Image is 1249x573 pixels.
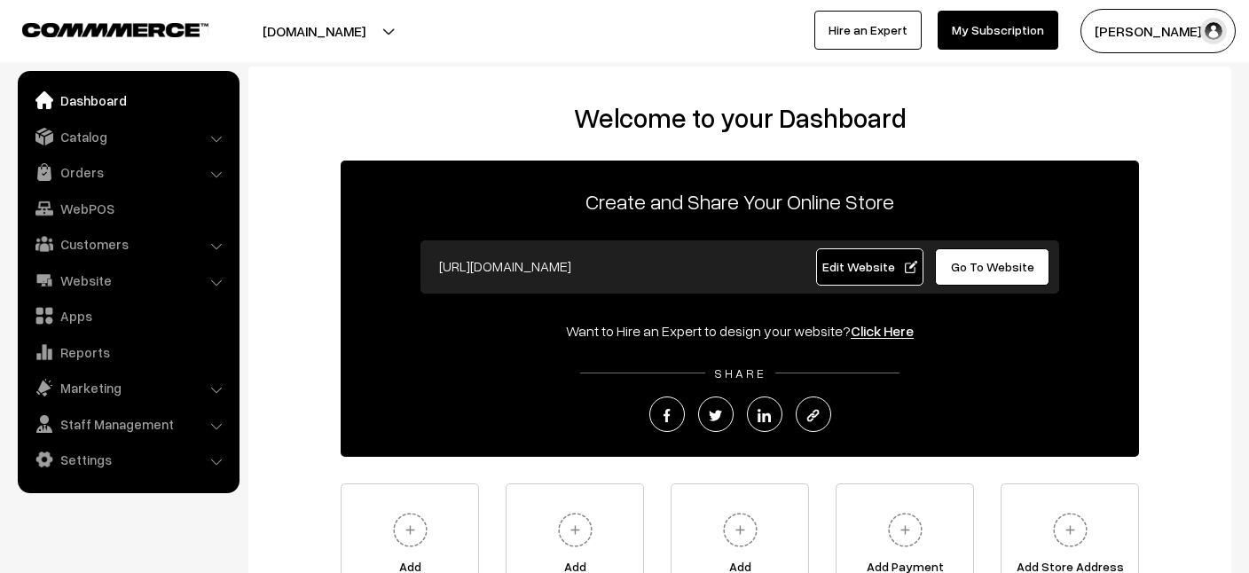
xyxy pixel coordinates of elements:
img: plus.svg [551,506,600,554]
a: My Subscription [938,11,1058,50]
span: SHARE [705,365,775,381]
a: WebPOS [22,192,233,224]
a: Orders [22,156,233,188]
a: Dashboard [22,84,233,116]
a: Staff Management [22,408,233,440]
h2: Welcome to your Dashboard [266,102,1214,134]
div: Want to Hire an Expert to design your website? [341,320,1139,341]
a: Website [22,264,233,296]
img: plus.svg [881,506,930,554]
a: Marketing [22,372,233,404]
button: [DOMAIN_NAME] [200,9,428,53]
a: Customers [22,228,233,260]
button: [PERSON_NAME] S… [1080,9,1236,53]
p: Create and Share Your Online Store [341,185,1139,217]
span: Go To Website [951,259,1034,274]
a: Edit Website [816,248,924,286]
a: Click Here [851,322,914,340]
span: Edit Website [822,259,917,274]
img: plus.svg [716,506,765,554]
a: Reports [22,336,233,368]
a: COMMMERCE [22,18,177,39]
a: Settings [22,443,233,475]
a: Catalog [22,121,233,153]
a: Hire an Expert [814,11,922,50]
img: COMMMERCE [22,23,208,36]
img: plus.svg [386,506,435,554]
a: Apps [22,300,233,332]
img: user [1200,18,1227,44]
img: plus.svg [1046,506,1095,554]
a: Go To Website [935,248,1049,286]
